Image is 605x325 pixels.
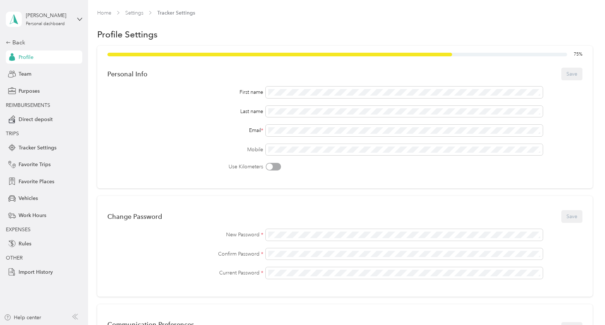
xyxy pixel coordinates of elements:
[107,127,263,134] div: Email
[157,9,195,17] span: Tracker Settings
[6,131,19,137] span: TRIPS
[6,255,23,261] span: OTHER
[19,161,51,168] span: Favorite Trips
[107,70,147,78] div: Personal Info
[19,194,38,202] span: Vehicles
[19,240,31,248] span: Rules
[6,102,50,108] span: REIMBURSEMENTS
[574,51,582,58] span: 75 %
[19,144,56,152] span: Tracker Settings
[107,213,162,220] div: Change Password
[107,269,263,277] label: Current Password
[26,22,65,26] div: Personal dashboard
[97,31,158,38] h1: Profile Settings
[19,53,33,61] span: Profile
[564,284,605,325] iframe: Everlance-gr Chat Button Frame
[107,88,263,96] div: First name
[6,226,31,233] span: EXPENSES
[107,231,263,238] label: New Password
[26,12,71,19] div: [PERSON_NAME]
[19,116,53,123] span: Direct deposit
[107,250,263,258] label: Confirm Password
[19,70,31,78] span: Team
[107,108,263,115] div: Last name
[107,163,263,170] label: Use Kilometers
[19,87,40,95] span: Purposes
[19,212,46,219] span: Work Hours
[6,38,79,47] div: Back
[107,146,263,153] label: Mobile
[19,178,54,185] span: Favorite Places
[97,10,111,16] a: Home
[125,10,143,16] a: Settings
[4,314,41,321] button: Help center
[19,268,53,276] span: Import History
